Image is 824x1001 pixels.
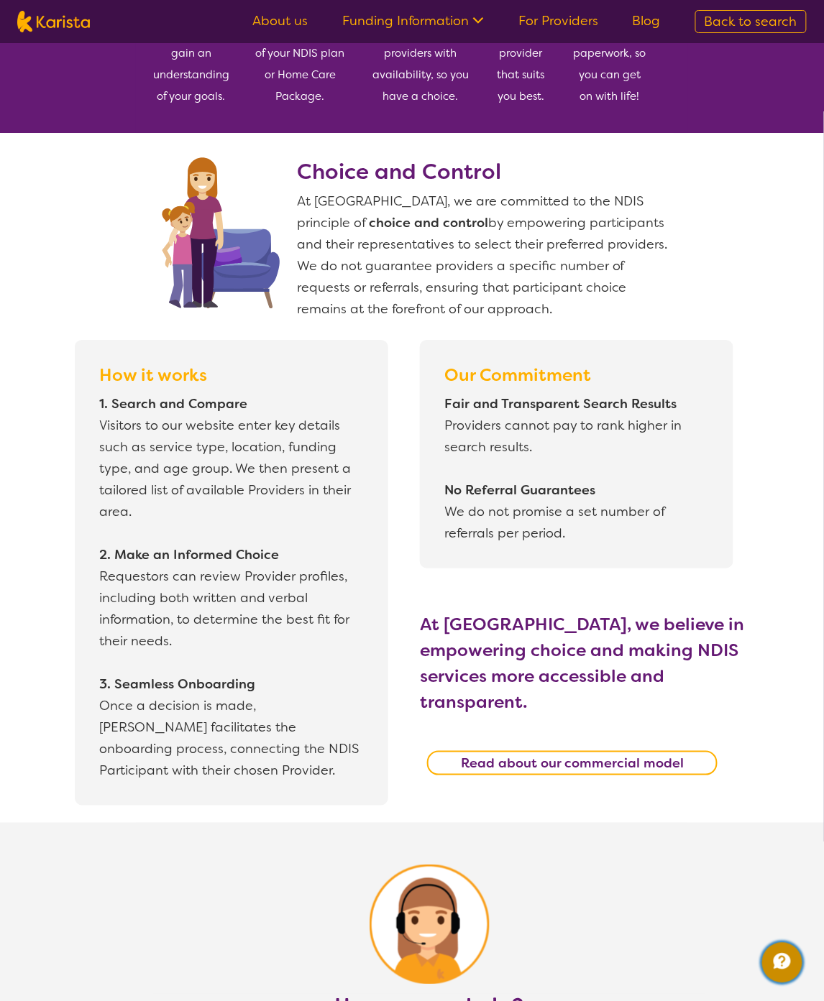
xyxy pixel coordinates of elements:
button: Channel Menu [762,943,802,983]
span: At [GEOGRAPHIC_DATA], we are committed to the NDIS principle of by empowering participants and th... [297,193,668,318]
b: 1. Search and Compare [99,395,247,412]
a: About us [252,12,308,29]
a: For Providers [518,12,598,29]
img: Circle [370,864,490,984]
p: Visitors to our website enter key details such as service type, location, funding type, and age g... [99,393,364,781]
a: Back to search [695,10,807,33]
b: 2. Make an Informed Choice [99,546,279,563]
b: No Referral Guarantees [444,481,595,499]
span: Back to search [705,13,797,30]
b: Fair and Transparent Search Results [444,395,677,412]
a: Funding Information [342,12,484,29]
b: Read about our commercial model [461,755,685,772]
b: Our Commitment [444,364,591,387]
h3: At [GEOGRAPHIC_DATA], we believe in empowering choice and making NDIS services more accessible an... [420,612,765,715]
b: How it works [99,364,207,387]
img: Karista logo [17,11,90,32]
b: choice and control [369,214,488,231]
b: 3. Seamless Onboarding [99,675,255,693]
a: Blog [633,12,661,29]
p: Providers cannot pay to rank higher in search results. We do not promise a set number of referral... [444,393,709,544]
h2: Choice and Control [297,159,671,185]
